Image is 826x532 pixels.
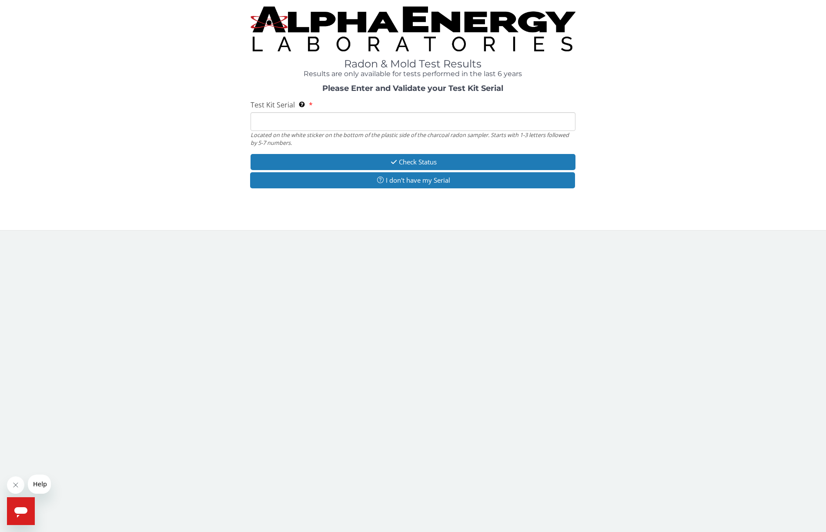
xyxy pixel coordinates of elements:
div: Located on the white sticker on the bottom of the plastic side of the charcoal radon sampler. Sta... [251,131,576,147]
h4: Results are only available for tests performed in the last 6 years [251,70,576,78]
h1: Radon & Mold Test Results [251,58,576,70]
button: Check Status [251,154,576,170]
iframe: Close message [7,476,24,494]
iframe: Message from company [28,475,51,494]
img: TightCrop.jpg [251,7,576,51]
iframe: Button to launch messaging window [7,497,35,525]
span: Test Kit Serial [251,100,295,110]
strong: Please Enter and Validate your Test Kit Serial [322,84,503,93]
button: I don't have my Serial [250,172,575,188]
